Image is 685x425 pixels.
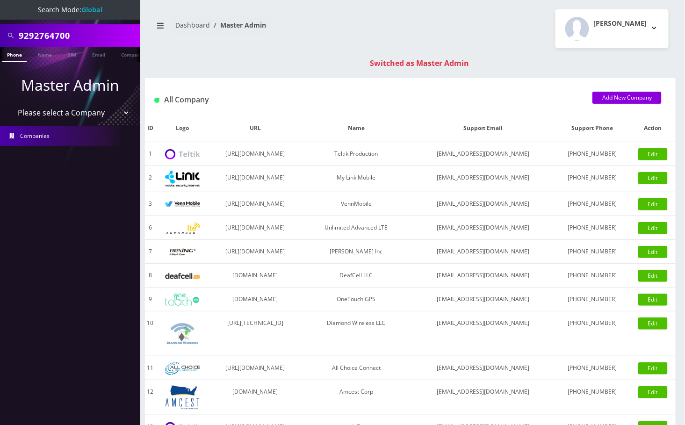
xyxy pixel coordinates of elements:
td: [DOMAIN_NAME] [209,380,301,415]
span: Companies [21,132,50,140]
td: Teltik Production [301,142,411,166]
td: [EMAIL_ADDRESS][DOMAIN_NAME] [411,380,555,415]
td: [URL][DOMAIN_NAME] [209,216,301,240]
td: [PHONE_NUMBER] [555,240,631,264]
td: [DOMAIN_NAME] [209,264,301,288]
td: 10 [145,311,156,356]
td: Unlimited Advanced LTE [301,216,411,240]
td: [PHONE_NUMBER] [555,356,631,380]
td: My Link Mobile [301,166,411,192]
a: Edit [638,198,668,210]
td: [EMAIL_ADDRESS][DOMAIN_NAME] [411,142,555,166]
a: Edit [638,222,668,234]
td: [PHONE_NUMBER] [555,288,631,311]
td: [URL][DOMAIN_NAME] [209,142,301,166]
li: Master Admin [210,20,266,30]
img: Teltik Production [165,149,200,160]
td: [PHONE_NUMBER] [555,380,631,415]
td: [EMAIL_ADDRESS][DOMAIN_NAME] [411,288,555,311]
td: Diamond Wireless LLC [301,311,411,356]
div: Switched as Master Admin [154,58,685,69]
td: [EMAIL_ADDRESS][DOMAIN_NAME] [411,216,555,240]
a: Add New Company [592,92,662,104]
th: Support Email [411,115,555,142]
td: 1 [145,142,156,166]
a: SIM [63,47,81,61]
img: My Link Mobile [165,171,200,187]
td: [URL][DOMAIN_NAME] [209,192,301,216]
a: Edit [638,172,668,184]
td: [EMAIL_ADDRESS][DOMAIN_NAME] [411,192,555,216]
th: Support Phone [555,115,631,142]
td: OneTouch GPS [301,288,411,311]
img: All Choice Connect [165,362,200,375]
th: ID [145,115,156,142]
td: [URL][DOMAIN_NAME] [209,356,301,380]
td: [DOMAIN_NAME] [209,288,301,311]
td: [PHONE_NUMBER] [555,142,631,166]
th: Name [301,115,411,142]
td: Amcest Corp [301,380,411,415]
td: [PHONE_NUMBER] [555,311,631,356]
td: DeafCell LLC [301,264,411,288]
td: [PHONE_NUMBER] [555,216,631,240]
img: VennMobile [165,201,200,208]
th: Logo [156,115,209,142]
img: DeafCell LLC [165,273,200,279]
td: [PERSON_NAME] Inc [301,240,411,264]
a: Company [116,47,148,61]
th: URL [209,115,301,142]
td: [EMAIL_ADDRESS][DOMAIN_NAME] [411,264,555,288]
img: Unlimited Advanced LTE [165,223,200,234]
td: 11 [145,356,156,380]
td: [URL][TECHNICAL_ID] [209,311,301,356]
td: 8 [145,264,156,288]
h2: [PERSON_NAME] [594,20,647,28]
a: Edit [638,317,668,330]
img: All Company [154,98,159,103]
a: Name [33,47,57,61]
td: All Choice Connect [301,356,411,380]
nav: breadcrumb [152,15,404,42]
td: 9 [145,288,156,311]
img: Amcest Corp [165,385,200,410]
td: VennMobile [301,192,411,216]
td: [EMAIL_ADDRESS][DOMAIN_NAME] [411,356,555,380]
td: 2 [145,166,156,192]
img: Rexing Inc [165,248,200,257]
img: Diamond Wireless LLC [165,316,200,351]
a: Edit [638,386,668,398]
td: 7 [145,240,156,264]
td: 12 [145,380,156,415]
a: Dashboard [175,21,210,29]
th: Action [630,115,676,142]
td: [URL][DOMAIN_NAME] [209,166,301,192]
a: Email [87,47,110,61]
a: Phone [2,47,27,62]
td: [EMAIL_ADDRESS][DOMAIN_NAME] [411,311,555,356]
span: Search Mode: [38,5,102,14]
td: [URL][DOMAIN_NAME] [209,240,301,264]
input: Search All Companies [19,27,138,44]
h1: All Company [154,95,578,104]
button: [PERSON_NAME] [555,9,669,48]
strong: Global [81,5,102,14]
td: [PHONE_NUMBER] [555,192,631,216]
a: Edit [638,362,668,375]
td: [PHONE_NUMBER] [555,264,631,288]
a: Edit [638,148,668,160]
img: OneTouch GPS [165,294,200,306]
a: Edit [638,270,668,282]
td: [PHONE_NUMBER] [555,166,631,192]
a: Edit [638,294,668,306]
a: Edit [638,246,668,258]
td: [EMAIL_ADDRESS][DOMAIN_NAME] [411,166,555,192]
td: 6 [145,216,156,240]
td: [EMAIL_ADDRESS][DOMAIN_NAME] [411,240,555,264]
td: 3 [145,192,156,216]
